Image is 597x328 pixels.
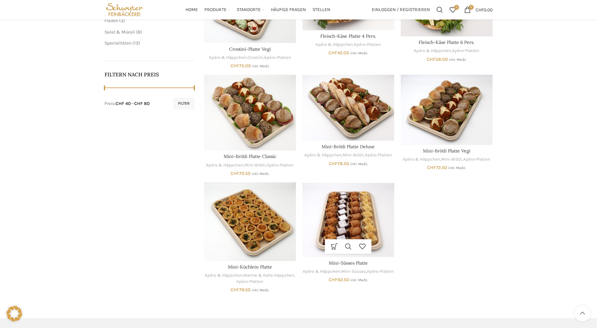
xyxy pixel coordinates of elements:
span: Produkte [204,7,227,13]
div: , , [401,156,493,163]
small: inkl. MwSt. [448,166,466,170]
span: Einloggen / Registrieren [372,7,430,12]
button: Filter [174,98,194,109]
a: Apéro-Platten [236,279,263,285]
bdi: 79.50 [230,287,251,293]
span: 3 [121,18,123,23]
a: Suchen [433,3,446,16]
a: Fladen [104,18,118,23]
span: CHF [329,161,338,166]
a: Apéro-Platten [365,152,392,158]
small: inkl. MwSt. [350,51,368,55]
a: Mini-Brötli Platte Deluxe [322,144,375,150]
bdi: 78.50 [329,161,349,166]
a: Apéro-Platten [354,42,381,48]
a: Apéro & Häppchen [205,272,242,279]
a: Mini-Brötli Platte Classic [224,153,276,159]
a: Apéro & Häppchen [209,55,246,61]
span: 8 [138,29,141,35]
span: CHF [328,50,337,56]
span: 13 [134,40,138,46]
a: Scroll to top button [574,305,590,321]
span: Home [186,7,198,13]
a: 0 [446,3,459,16]
a: Apéro & Häppchen [206,162,243,168]
a: Schnellansicht [341,239,355,254]
a: Crostini-Platte Vegi [229,46,271,52]
a: Home [186,3,198,16]
a: Mini-Brötli [244,162,266,168]
a: Mini-Brötli [343,152,364,158]
span: 0 [469,5,474,10]
bdi: 0.00 [476,7,493,12]
div: Meine Wunschliste [446,3,459,16]
a: Einloggen / Registrieren [368,3,433,16]
span: 0 [454,5,459,10]
a: Apéro & Häppchen [315,42,353,48]
small: inkl. MwSt. [350,162,368,166]
span: CHF [476,7,484,12]
a: Mini-Brötli Platte Deluxe [302,75,394,141]
div: , , [302,152,394,158]
div: Main navigation [148,3,368,16]
span: CHF [329,277,338,282]
div: , [302,42,394,48]
a: Mini-Brötli Platte Classic [204,75,296,151]
small: inkl. MwSt. [252,172,269,176]
a: Apéro & Häppchen [303,269,340,275]
a: Crostini [247,55,263,61]
a: Mini-Brötli [441,156,462,163]
a: Fleisch-Käse Platte 6 Pers. [419,39,474,45]
bdi: 75.00 [230,63,251,69]
small: inkl. MwSt. [350,278,368,282]
a: Mini-Süsses Platte [329,260,368,266]
a: Mini-Küchlein Platte [204,182,296,261]
span: Häufige Fragen [271,7,306,13]
span: CHF [427,57,436,62]
span: CHF 40 [116,101,131,106]
a: Mini-Brötli Platte Vegi [423,148,470,154]
a: Fleisch-Käse Platte 4 Pers. [320,33,376,39]
div: , , [204,162,296,168]
div: , [401,48,493,54]
bdi: 72.50 [230,171,251,176]
div: Preis: — [104,100,150,107]
a: Mini-Küchlein Platte [228,264,272,270]
a: Apéro & Häppchen [304,152,342,158]
a: Apéro-Platten [264,55,291,61]
small: inkl. MwSt. [449,58,466,62]
h5: Filtern nach Preis [104,71,194,78]
bdi: 72.50 [427,165,447,170]
a: Produkte [204,3,230,16]
span: CHF 80 [134,101,150,106]
a: Stellen [312,3,330,16]
div: , , [204,55,296,61]
a: Salat & Müesli [104,29,135,35]
span: Stellen [312,7,330,13]
bdi: 42.00 [328,50,349,56]
a: Standorte [237,3,264,16]
a: Apéro-Platten [267,162,294,168]
bdi: 62.50 [329,277,349,282]
bdi: 58.00 [427,57,448,62]
span: CHF [427,165,436,170]
a: Site logo [104,7,145,12]
a: Warme & Kalte Häppchen [243,272,294,279]
a: Mini-Süsses Platte [302,182,394,257]
a: Apéro-Platten [452,48,479,54]
div: , , [302,269,394,275]
a: Spezialitäten [104,40,132,46]
a: Mini-Süsses [341,269,366,275]
a: Apéro-Platten [463,156,490,163]
span: Standorte [237,7,261,13]
a: Häufige Fragen [271,3,306,16]
a: Apéro & Häppchen [403,156,440,163]
small: inkl. MwSt. [252,64,270,68]
a: Apéro-Platten [367,269,394,275]
a: In den Warenkorb legen: „Mini-Süsses Platte“ [327,239,341,254]
a: 0 CHF0.00 [461,3,496,16]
